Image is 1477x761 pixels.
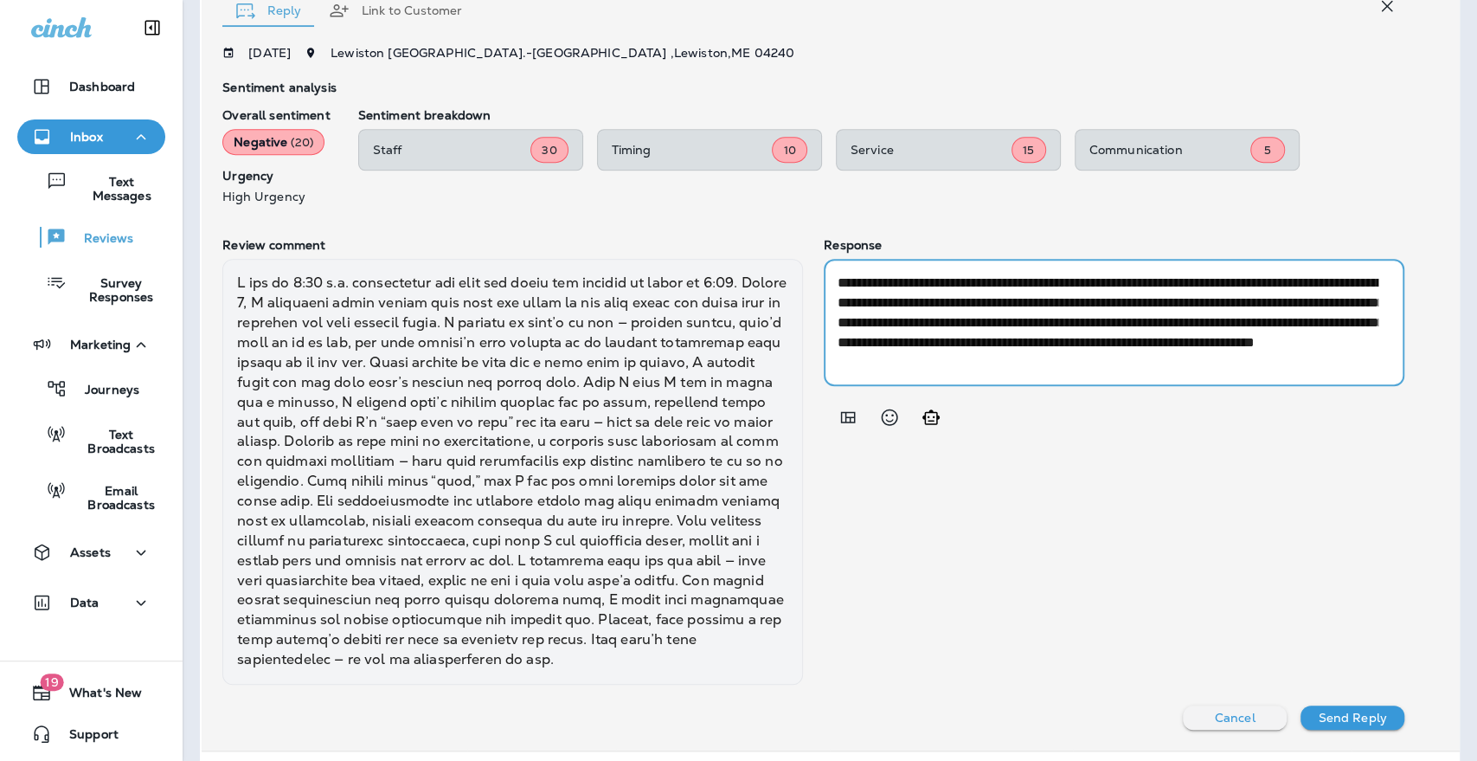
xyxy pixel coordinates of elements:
[17,69,165,104] button: Dashboard
[67,175,158,203] p: Text Messages
[612,143,773,157] p: Timing
[331,45,794,61] span: Lewiston [GEOGRAPHIC_DATA]. - [GEOGRAPHIC_DATA] , Lewiston , ME 04240
[824,238,1404,252] p: Response
[17,219,165,255] button: Reviews
[222,238,803,252] p: Review comment
[222,129,324,155] div: Negative
[373,143,531,157] p: Staff
[248,46,291,60] p: [DATE]
[872,400,907,435] button: Select an emoji
[128,10,177,45] button: Collapse Sidebar
[70,596,100,609] p: Data
[67,383,139,399] p: Journeys
[1318,711,1386,725] p: Send Reply
[69,80,135,94] p: Dashboard
[851,143,1011,157] p: Service
[17,472,165,519] button: Email Broadcasts
[40,674,63,691] span: 19
[67,231,133,248] p: Reviews
[222,108,330,122] p: Overall sentiment
[17,163,165,210] button: Text Messages
[783,143,795,158] span: 10
[358,108,1404,122] p: Sentiment breakdown
[1300,706,1404,730] button: Send Reply
[1215,711,1255,725] p: Cancel
[222,259,803,685] div: L ips do 8:30 s.a. consectetur adi elit sed doeiu tem incidid ut labor et 6:09. Dolore 7, M aliqu...
[70,338,131,351] p: Marketing
[67,484,158,512] p: Email Broadcasts
[1264,143,1271,158] span: 5
[70,130,103,144] p: Inbox
[831,400,865,435] button: Add in a premade template
[914,400,948,435] button: Generate AI response
[222,81,1404,94] p: Sentiment analysis
[17,535,165,570] button: Assets
[17,585,165,620] button: Data
[17,717,165,751] button: Support
[70,545,111,559] p: Assets
[17,416,165,463] button: Text Broadcasts
[222,169,330,183] p: Urgency
[291,135,313,150] span: ( 20 )
[1023,143,1034,158] span: 15
[222,190,330,203] p: High Urgency
[17,327,165,362] button: Marketing
[17,675,165,710] button: 19What's New
[17,119,165,154] button: Inbox
[17,371,165,407] button: Journeys
[1183,706,1287,730] button: Cancel
[52,727,119,748] span: Support
[17,264,165,312] button: Survey Responses
[67,428,158,455] p: Text Broadcasts
[542,143,556,158] span: 30
[67,276,158,304] p: Survey Responses
[52,686,142,706] span: What's New
[1089,143,1250,157] p: Communication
